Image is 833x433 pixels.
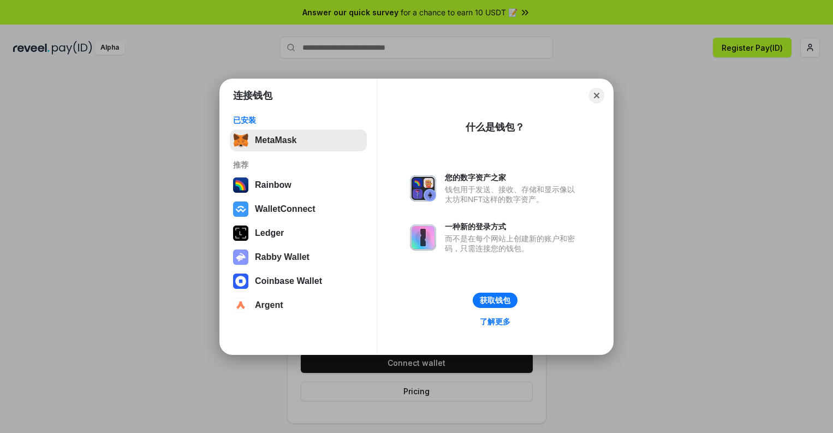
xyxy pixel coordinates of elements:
img: svg+xml,%3Csvg%20width%3D%2228%22%20height%3D%2228%22%20viewBox%3D%220%200%2028%2028%22%20fill%3D... [233,201,248,217]
img: svg+xml,%3Csvg%20xmlns%3D%22http%3A%2F%2Fwww.w3.org%2F2000%2Fsvg%22%20fill%3D%22none%22%20viewBox... [410,224,436,251]
button: 获取钱包 [473,293,517,308]
div: Rainbow [255,180,291,190]
button: Argent [230,294,367,316]
div: 什么是钱包？ [466,121,525,134]
button: WalletConnect [230,198,367,220]
div: Ledger [255,228,284,238]
h1: 连接钱包 [233,89,272,102]
img: svg+xml,%3Csvg%20width%3D%22120%22%20height%3D%22120%22%20viewBox%3D%220%200%20120%20120%22%20fil... [233,177,248,193]
a: 了解更多 [473,315,517,329]
button: Rainbow [230,174,367,196]
div: 已安装 [233,115,364,125]
div: 钱包用于发送、接收、存储和显示像以太坊和NFT这样的数字资产。 [445,185,580,204]
img: svg+xml,%3Csvg%20xmlns%3D%22http%3A%2F%2Fwww.w3.org%2F2000%2Fsvg%22%20fill%3D%22none%22%20viewBox... [410,175,436,201]
button: MetaMask [230,129,367,151]
div: Argent [255,300,283,310]
div: MetaMask [255,135,296,145]
button: Ledger [230,222,367,244]
img: svg+xml,%3Csvg%20xmlns%3D%22http%3A%2F%2Fwww.w3.org%2F2000%2Fsvg%22%20width%3D%2228%22%20height%3... [233,226,248,241]
img: svg+xml,%3Csvg%20width%3D%2228%22%20height%3D%2228%22%20viewBox%3D%220%200%2028%2028%22%20fill%3D... [233,298,248,313]
div: WalletConnect [255,204,316,214]
img: svg+xml,%3Csvg%20fill%3D%22none%22%20height%3D%2233%22%20viewBox%3D%220%200%2035%2033%22%20width%... [233,133,248,148]
button: Close [589,88,604,103]
div: 而不是在每个网站上创建新的账户和密码，只需连接您的钱包。 [445,234,580,253]
div: Coinbase Wallet [255,276,322,286]
div: Rabby Wallet [255,252,310,262]
div: 了解更多 [480,317,510,327]
button: Coinbase Wallet [230,270,367,292]
div: 获取钱包 [480,295,510,305]
button: Rabby Wallet [230,246,367,268]
img: svg+xml,%3Csvg%20xmlns%3D%22http%3A%2F%2Fwww.w3.org%2F2000%2Fsvg%22%20fill%3D%22none%22%20viewBox... [233,250,248,265]
img: svg+xml,%3Csvg%20width%3D%2228%22%20height%3D%2228%22%20viewBox%3D%220%200%2028%2028%22%20fill%3D... [233,274,248,289]
div: 推荐 [233,160,364,170]
div: 您的数字资产之家 [445,173,580,182]
div: 一种新的登录方式 [445,222,580,232]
